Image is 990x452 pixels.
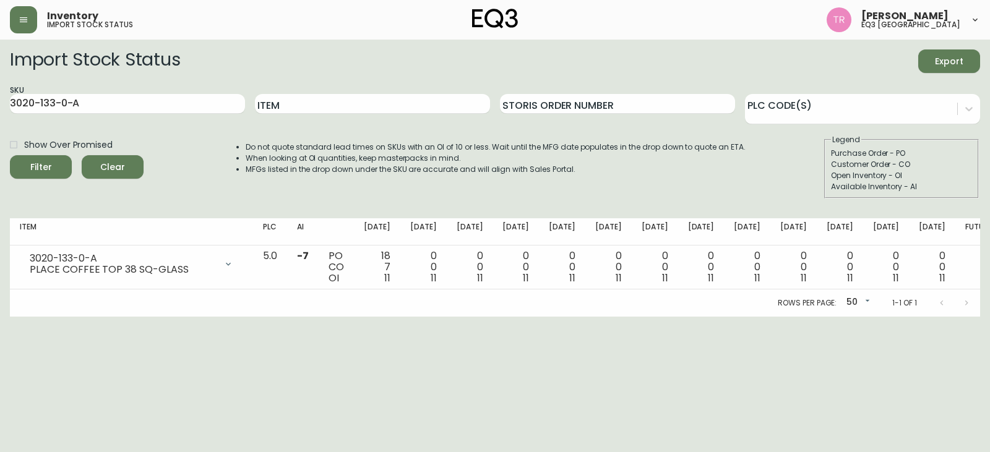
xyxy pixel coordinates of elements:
span: 11 [384,271,390,285]
button: Clear [82,155,144,179]
span: -7 [297,249,309,263]
span: 11 [893,271,899,285]
span: [PERSON_NAME] [861,11,949,21]
th: Item [10,218,253,245]
th: [DATE] [817,218,863,245]
img: 214b9049a7c64896e5c13e8f38ff7a87 [827,7,851,32]
th: [DATE] [678,218,725,245]
legend: Legend [831,134,861,145]
span: Inventory [47,11,98,21]
div: 0 0 [457,250,483,284]
div: 0 0 [780,250,807,284]
span: 11 [569,271,575,285]
th: [DATE] [632,218,678,245]
span: 11 [477,271,483,285]
div: 0 0 [873,250,900,284]
th: [DATE] [724,218,770,245]
span: Export [928,54,970,69]
div: 0 0 [410,250,437,284]
div: 0 0 [549,250,575,284]
div: 3020-133-0-A [30,253,216,264]
th: [DATE] [493,218,539,245]
th: [DATE] [770,218,817,245]
span: 11 [801,271,807,285]
button: Filter [10,155,72,179]
span: 11 [523,271,529,285]
span: 11 [616,271,622,285]
th: [DATE] [447,218,493,245]
th: AI [287,218,319,245]
div: 0 0 [734,250,760,284]
h5: import stock status [47,21,133,28]
p: Rows per page: [778,297,837,309]
span: Clear [92,160,134,175]
div: 0 0 [919,250,945,284]
div: 0 0 [688,250,715,284]
h5: eq3 [GEOGRAPHIC_DATA] [861,21,960,28]
span: 11 [754,271,760,285]
th: [DATE] [539,218,585,245]
span: 11 [939,271,945,285]
h2: Import Stock Status [10,49,180,73]
div: PLACE COFFEE TOP 38 SQ-GLASS [30,264,216,275]
span: OI [329,271,339,285]
th: [DATE] [354,218,400,245]
th: [DATE] [863,218,910,245]
span: 11 [847,271,853,285]
div: 18 7 [364,250,390,284]
div: PO CO [329,250,344,284]
span: 11 [662,271,668,285]
div: 0 0 [827,250,853,284]
span: 11 [431,271,437,285]
div: Purchase Order - PO [831,148,972,159]
th: PLC [253,218,287,245]
li: When looking at OI quantities, keep masterpacks in mind. [246,153,746,164]
div: 0 0 [595,250,622,284]
div: Open Inventory - OI [831,170,972,181]
div: 0 0 [642,250,668,284]
button: Export [918,49,980,73]
div: Available Inventory - AI [831,181,972,192]
div: Filter [30,160,52,175]
img: logo [472,9,518,28]
div: Customer Order - CO [831,159,972,170]
li: Do not quote standard lead times on SKUs with an OI of 10 or less. Wait until the MFG date popula... [246,142,746,153]
td: 5.0 [253,245,287,289]
th: [DATE] [400,218,447,245]
span: 11 [708,271,714,285]
div: 3020-133-0-APLACE COFFEE TOP 38 SQ-GLASS [20,250,243,278]
div: 0 0 [502,250,529,284]
th: [DATE] [585,218,632,245]
li: MFGs listed in the drop down under the SKU are accurate and will align with Sales Portal. [246,164,746,175]
div: 50 [841,292,872,313]
th: [DATE] [909,218,955,245]
span: Show Over Promised [24,139,113,151]
p: 1-1 of 1 [892,297,917,309]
